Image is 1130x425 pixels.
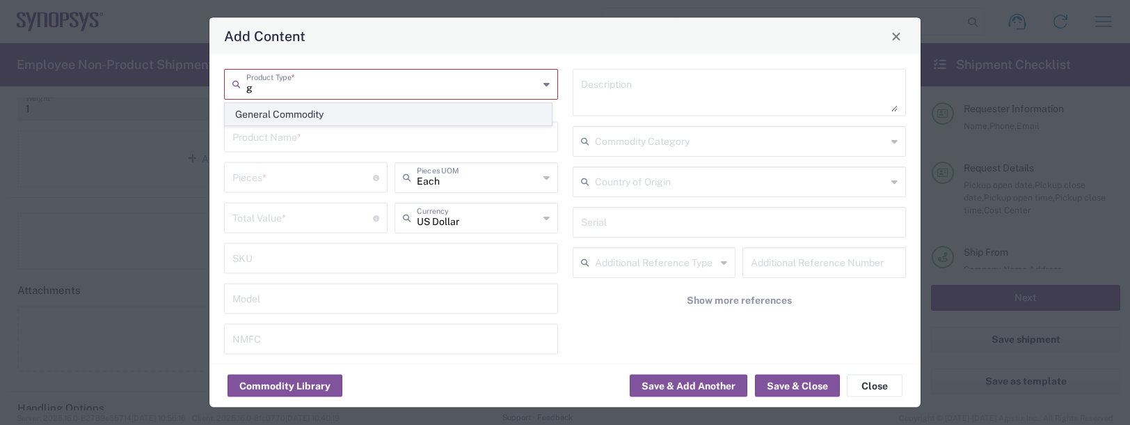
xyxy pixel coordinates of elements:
button: Save & Add Another [630,375,747,397]
div: This field is required [224,100,558,112]
h4: Add Content [224,26,305,46]
button: Close [886,26,906,46]
button: Commodity Library [228,375,342,397]
button: Save & Close [755,375,840,397]
span: General Commodity [225,104,551,125]
span: Show more references [687,294,792,307]
button: Close [847,375,902,397]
